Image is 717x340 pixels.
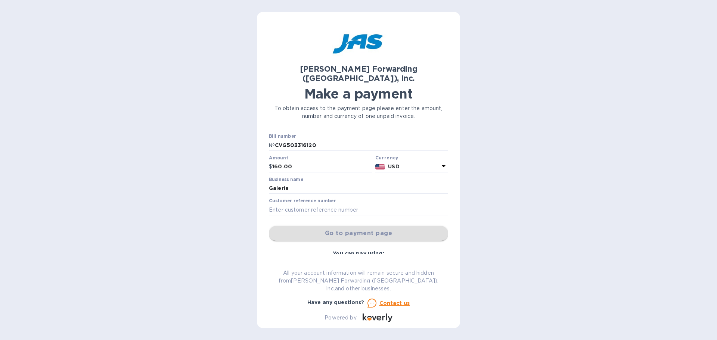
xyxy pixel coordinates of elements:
[269,163,272,171] p: $
[269,156,288,160] label: Amount
[269,183,448,194] input: Enter business name
[275,140,448,151] input: Enter bill number
[269,105,448,120] p: To obtain access to the payment page please enter the amount, number and currency of one unpaid i...
[269,134,296,139] label: Bill number
[379,300,410,306] u: Contact us
[325,314,356,322] p: Powered by
[272,161,372,172] input: 0.00
[269,177,303,182] label: Business name
[269,86,448,102] h1: Make a payment
[300,64,418,83] b: [PERSON_NAME] Forwarding ([GEOGRAPHIC_DATA]), Inc.
[269,269,448,293] p: All your account information will remain secure and hidden from [PERSON_NAME] Forwarding ([GEOGRA...
[307,299,364,305] b: Have any questions?
[375,155,398,160] b: Currency
[388,163,399,169] b: USD
[269,199,336,203] label: Customer reference number
[269,141,275,149] p: №
[269,204,448,215] input: Enter customer reference number
[375,164,385,169] img: USD
[333,250,384,256] b: You can pay using:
